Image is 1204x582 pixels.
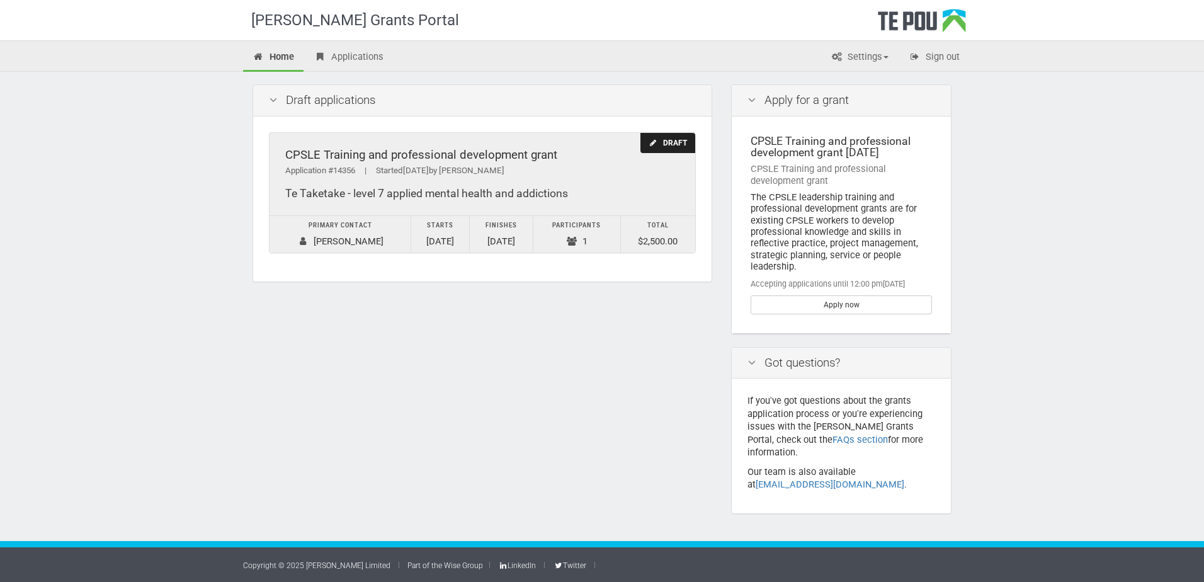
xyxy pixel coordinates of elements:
a: Home [243,44,304,72]
div: Accepting applications until 12:00 pm[DATE] [751,278,932,290]
div: CPSLE Training and professional development grant [751,163,932,186]
a: [EMAIL_ADDRESS][DOMAIN_NAME] [756,479,904,490]
div: Finishes [476,219,526,232]
a: Part of the Wise Group [407,561,483,570]
a: Applications [305,44,393,72]
div: The CPSLE leadership training and professional development grants are for existing CPSLE workers ... [751,191,932,272]
a: Copyright © 2025 [PERSON_NAME] Limited [243,561,390,570]
div: CPSLE Training and professional development grant [285,149,679,162]
td: [PERSON_NAME] [270,216,411,253]
a: LinkedIn [498,561,536,570]
a: Sign out [899,44,969,72]
a: FAQs section [832,434,888,445]
p: Our team is also available at . [747,465,935,491]
div: Got questions? [732,348,951,379]
td: [DATE] [411,216,469,253]
span: [DATE] [403,166,429,175]
div: Te Pou Logo [878,9,966,40]
div: CPSLE Training and professional development grant [DATE] [751,135,932,159]
p: If you've got questions about the grants application process or you're experiencing issues with t... [747,394,935,459]
div: Application #14356 Started by [PERSON_NAME] [285,164,679,178]
div: Starts [417,219,462,232]
div: Te Taketake - level 7 applied mental health and addictions [285,187,679,200]
div: Draft [640,133,695,154]
div: Apply for a grant [732,85,951,117]
a: Apply now [751,295,932,314]
div: Total [627,219,689,232]
td: 1 [533,216,620,253]
div: Draft applications [253,85,712,117]
span: | [355,166,376,175]
div: Participants [540,219,614,232]
a: Settings [821,44,898,72]
a: Twitter [553,561,586,570]
td: $2,500.00 [620,216,695,253]
div: Primary contact [276,219,404,232]
td: [DATE] [469,216,533,253]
